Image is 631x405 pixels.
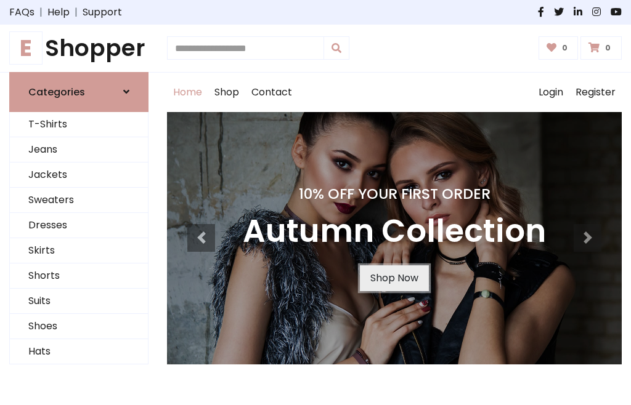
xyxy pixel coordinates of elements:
[580,36,622,60] a: 0
[10,137,148,162] a: Jeans
[208,73,245,112] a: Shop
[10,213,148,238] a: Dresses
[532,73,569,112] a: Login
[602,42,614,54] span: 0
[9,34,149,62] a: EShopper
[9,34,149,62] h1: Shopper
[10,339,148,364] a: Hats
[245,73,298,112] a: Contact
[559,42,571,54] span: 0
[569,73,622,112] a: Register
[243,212,546,251] h3: Autumn Collection
[10,162,148,188] a: Jackets
[10,112,148,137] a: T-Shirts
[539,36,579,60] a: 0
[83,5,122,20] a: Support
[70,5,83,20] span: |
[35,5,47,20] span: |
[10,238,148,263] a: Skirts
[167,73,208,112] a: Home
[47,5,70,20] a: Help
[9,31,43,65] span: E
[9,5,35,20] a: FAQs
[10,314,148,339] a: Shoes
[28,86,85,98] h6: Categories
[10,289,148,314] a: Suits
[10,263,148,289] a: Shorts
[9,72,149,112] a: Categories
[360,265,429,291] a: Shop Now
[10,188,148,213] a: Sweaters
[243,185,546,202] h4: 10% Off Your First Order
